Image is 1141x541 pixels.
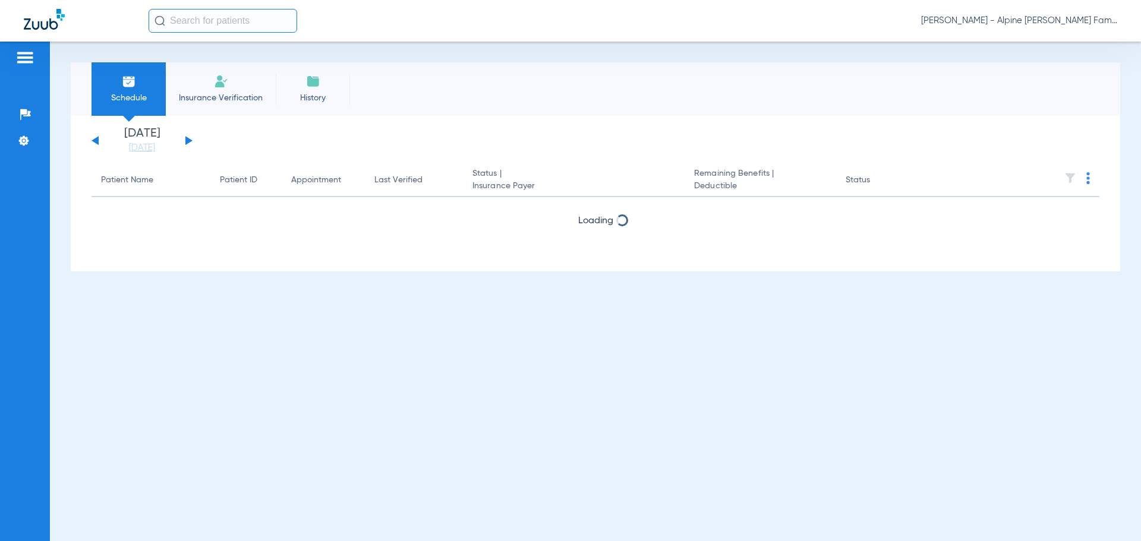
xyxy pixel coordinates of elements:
[106,128,178,154] li: [DATE]
[149,9,297,33] input: Search for patients
[463,164,685,197] th: Status |
[214,74,228,88] img: Manual Insurance Verification
[100,92,157,104] span: Schedule
[220,174,272,186] div: Patient ID
[291,174,341,186] div: Appointment
[24,9,65,30] img: Zuub Logo
[1086,172,1090,184] img: group-dot-blue.svg
[155,15,165,26] img: Search Icon
[306,74,320,88] img: History
[101,174,153,186] div: Patient Name
[685,164,836,197] th: Remaining Benefits |
[101,174,201,186] div: Patient Name
[220,174,257,186] div: Patient ID
[175,92,267,104] span: Insurance Verification
[374,174,423,186] div: Last Verified
[1064,172,1076,184] img: filter.svg
[106,142,178,154] a: [DATE]
[578,216,613,226] span: Loading
[291,174,355,186] div: Appointment
[374,174,453,186] div: Last Verified
[15,50,34,65] img: hamburger-icon
[694,180,826,192] span: Deductible
[472,180,675,192] span: Insurance Payer
[836,164,916,197] th: Status
[285,92,341,104] span: History
[921,15,1117,27] span: [PERSON_NAME] - Alpine [PERSON_NAME] Family Dental
[122,74,136,88] img: Schedule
